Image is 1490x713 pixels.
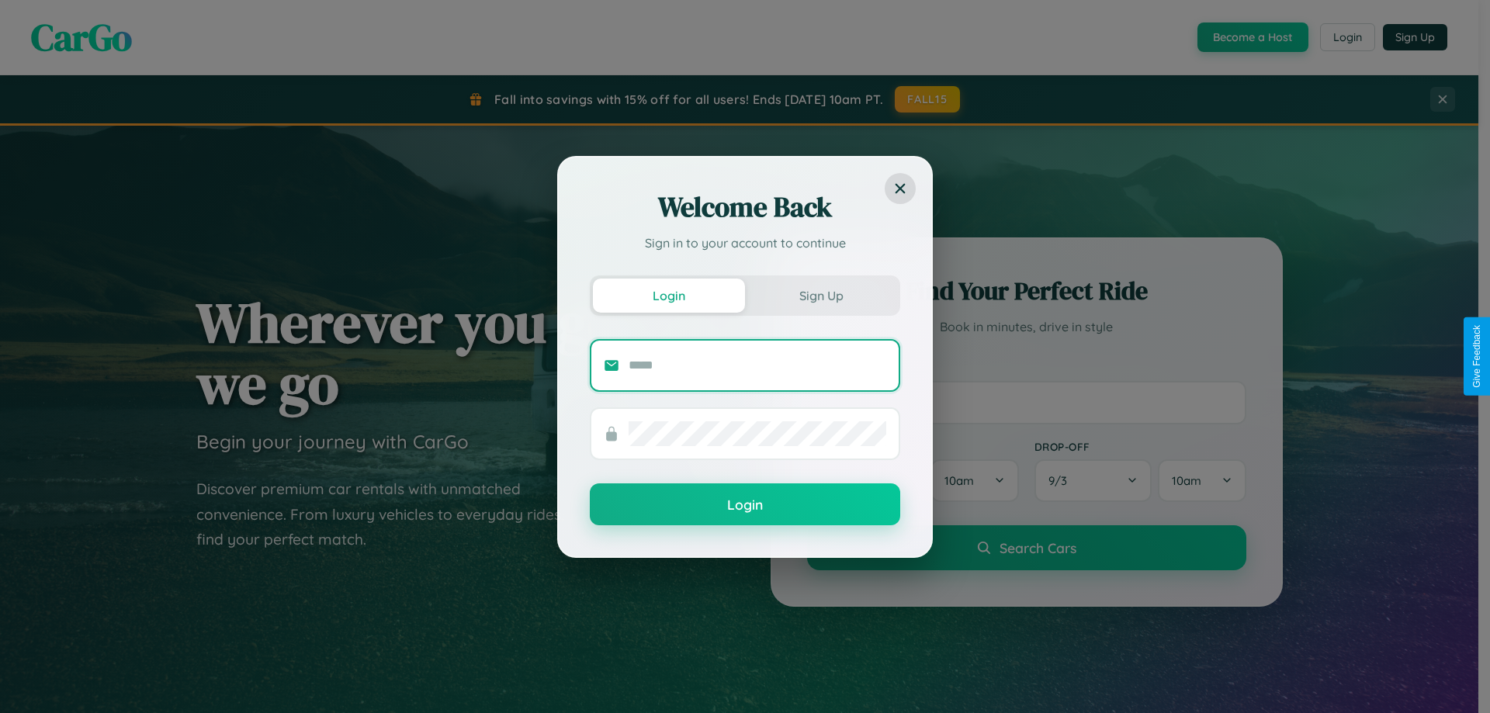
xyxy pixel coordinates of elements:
[590,189,900,226] h2: Welcome Back
[593,279,745,313] button: Login
[745,279,897,313] button: Sign Up
[1471,325,1482,388] div: Give Feedback
[590,483,900,525] button: Login
[590,234,900,252] p: Sign in to your account to continue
